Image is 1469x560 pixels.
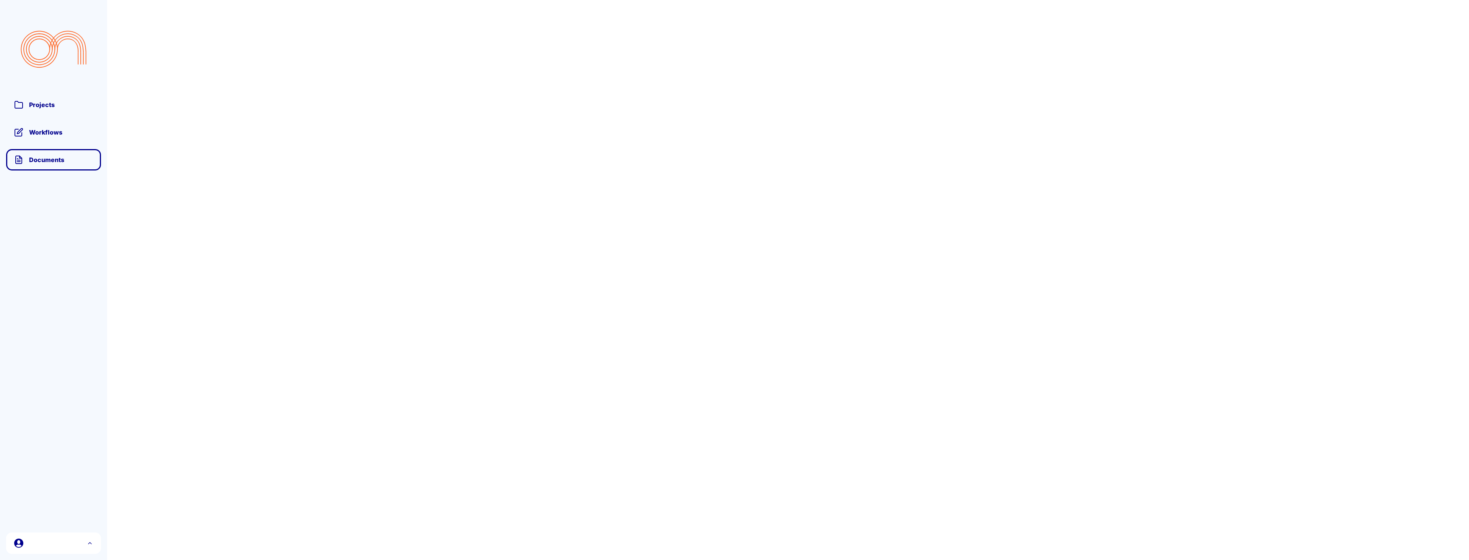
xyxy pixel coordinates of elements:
[29,101,93,109] span: Projects
[6,94,101,115] a: Projects
[6,149,101,170] a: Documents
[6,122,101,143] a: Workflows
[29,128,93,136] span: Workflows
[29,156,93,164] span: Documents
